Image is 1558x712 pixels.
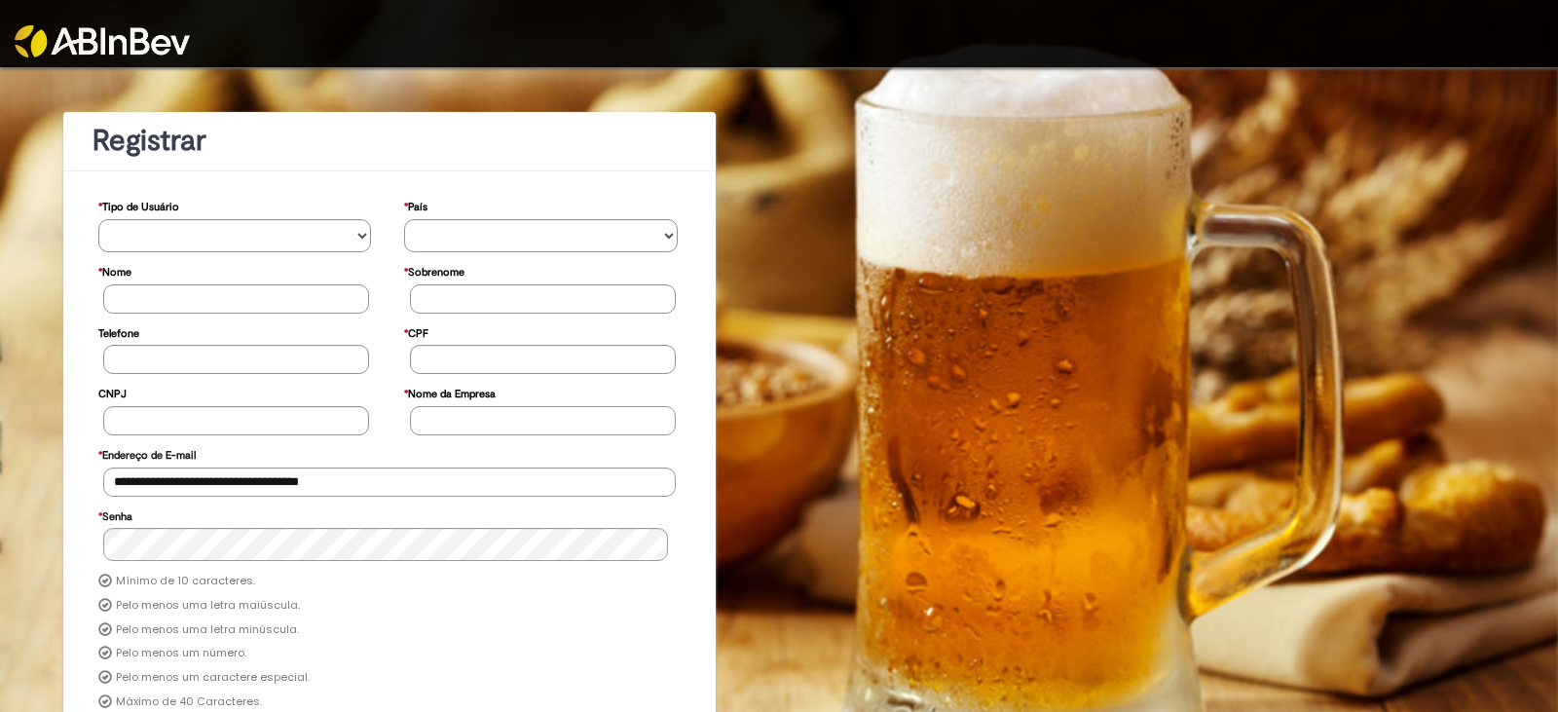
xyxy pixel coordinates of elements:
[116,598,300,614] label: Pelo menos uma letra maiúscula.
[98,256,131,284] label: Nome
[116,622,299,638] label: Pelo menos uma letra minúscula.
[98,191,179,219] label: Tipo de Usuário
[116,694,262,710] label: Máximo de 40 Caracteres.
[98,378,127,406] label: CNPJ
[98,318,139,346] label: Telefone
[116,574,255,589] label: Mínimo de 10 caracteres.
[98,501,132,529] label: Senha
[116,670,310,686] label: Pelo menos um caractere especial.
[404,191,427,219] label: País
[404,318,428,346] label: CPF
[98,439,196,468] label: Endereço de E-mail
[404,378,496,406] label: Nome da Empresa
[404,256,464,284] label: Sobrenome
[15,25,190,57] img: ABInbev-white.png
[116,646,246,661] label: Pelo menos um número.
[93,125,686,157] h1: Registrar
